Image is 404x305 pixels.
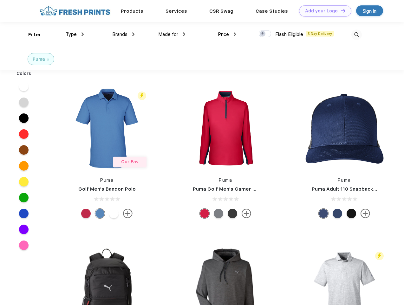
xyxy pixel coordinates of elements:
span: 5 Day Delivery [306,31,334,37]
img: filter_cancel.svg [47,58,49,61]
img: more.svg [123,209,133,218]
span: Made for [158,31,178,37]
div: Ski Patrol [200,209,209,218]
img: flash_active_toggle.svg [375,252,384,260]
div: Pma Blk with Pma Blk [347,209,356,218]
img: dropdown.png [183,32,185,36]
span: Brands [112,31,127,37]
a: Golf Men's Bandon Polo [78,186,136,192]
img: more.svg [242,209,251,218]
a: Puma Golf Men's Gamer Golf Quarter-Zip [193,186,293,192]
a: Products [121,8,143,14]
div: Colors [12,70,36,77]
span: Flash Eligible [275,31,303,37]
div: Puma Black [228,209,237,218]
a: Puma [219,178,232,183]
div: Lake Blue [95,209,105,218]
div: Sign in [363,7,376,15]
a: Puma [338,178,351,183]
div: Ski Patrol [81,209,91,218]
img: dropdown.png [132,32,134,36]
img: dropdown.png [234,32,236,36]
div: Filter [28,31,41,38]
div: Bright White [109,209,119,218]
img: desktop_search.svg [351,30,362,40]
img: fo%20logo%202.webp [38,5,112,17]
span: Type [66,31,77,37]
a: Puma [100,178,114,183]
span: Price [218,31,229,37]
img: more.svg [361,209,370,218]
a: CSR Swag [209,8,233,14]
img: flash_active_toggle.svg [138,91,146,100]
img: func=resize&h=266 [183,86,268,171]
a: Sign in [356,5,383,16]
img: func=resize&h=266 [65,86,149,171]
div: Peacoat with Qut Shd [333,209,342,218]
img: func=resize&h=266 [302,86,387,171]
div: Add your Logo [305,8,338,14]
img: dropdown.png [81,32,84,36]
a: Services [166,8,187,14]
img: DT [341,9,345,12]
span: Our Fav [121,159,139,164]
div: Peacoat Qut Shd [319,209,328,218]
div: Quiet Shade [214,209,223,218]
div: Puma [33,56,45,63]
